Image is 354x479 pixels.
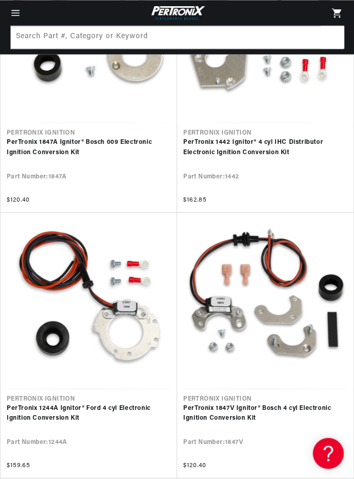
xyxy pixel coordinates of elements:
[320,26,343,48] button: Search Part #, Category or Keyword
[7,137,171,157] a: PerTronix 1847A Ignitor® Bosch 009 Electronic Ignition Conversion Kit
[149,4,205,21] img: Pertronix
[183,137,347,157] a: PerTronix 1442 Ignitor® 4 cyl IHC Distributor Electronic Ignition Conversion Kit
[183,403,347,423] a: PerTronix 1847V Ignitor® Bosch 4 cyl Electronic Ignition Conversion Kit
[7,403,171,423] a: PerTronix 1244A Ignitor® Ford 4 cyl Electronic Ignition Conversion Kit
[11,26,344,48] input: Search Part #, Category or Keyword
[4,7,27,19] summary: Menu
